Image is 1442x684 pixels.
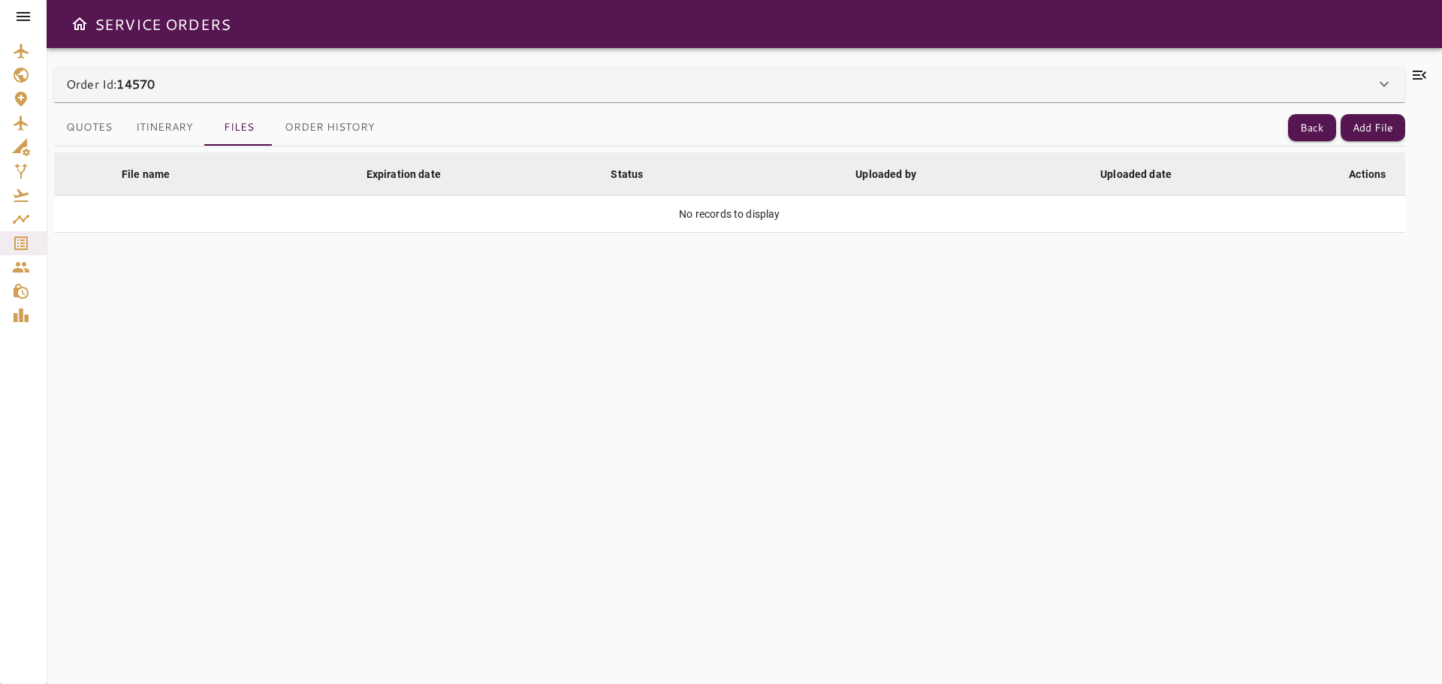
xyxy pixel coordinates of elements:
[855,165,936,183] span: Uploaded by
[1100,165,1191,183] span: Uploaded date
[54,110,124,146] button: Quotes
[273,110,387,146] button: Order History
[54,196,1405,233] td: No records to display
[367,165,460,183] span: Expiration date
[122,165,170,183] div: File name
[611,165,643,183] div: Status
[116,75,155,92] b: 14570
[124,110,205,146] button: Itinerary
[122,165,189,183] span: File name
[54,110,387,146] div: basic tabs example
[1100,165,1172,183] div: Uploaded date
[611,165,662,183] span: Status
[367,165,441,183] div: Expiration date
[95,12,231,36] h6: SERVICE ORDERS
[1288,114,1336,142] button: Back
[65,9,95,39] button: Open drawer
[1341,114,1405,142] button: Add File
[54,66,1405,102] div: Order Id:14570
[205,110,273,146] button: Files
[66,75,155,93] p: Order Id:
[855,165,916,183] div: Uploaded by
